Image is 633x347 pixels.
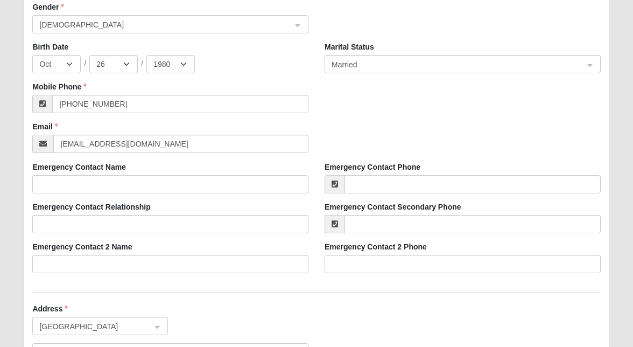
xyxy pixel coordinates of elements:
label: Gender [32,2,64,12]
label: Birth Date [32,41,68,52]
label: Emergency Contact Phone [325,162,420,172]
span: / [84,58,86,68]
span: / [141,58,143,68]
label: Emergency Contact Secondary Phone [325,202,461,212]
label: Emergency Contact 2 Phone [325,241,427,252]
label: Emergency Contact Relationship [32,202,150,212]
span: Married [332,59,574,71]
span: United States [39,321,141,332]
label: Emergency Contact 2 Name [32,241,132,252]
span: Male [39,19,292,31]
label: Email [32,121,58,132]
label: Marital Status [325,41,374,52]
label: Mobile Phone [32,81,87,92]
label: Emergency Contact Name [32,162,126,172]
label: Address [32,303,68,314]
